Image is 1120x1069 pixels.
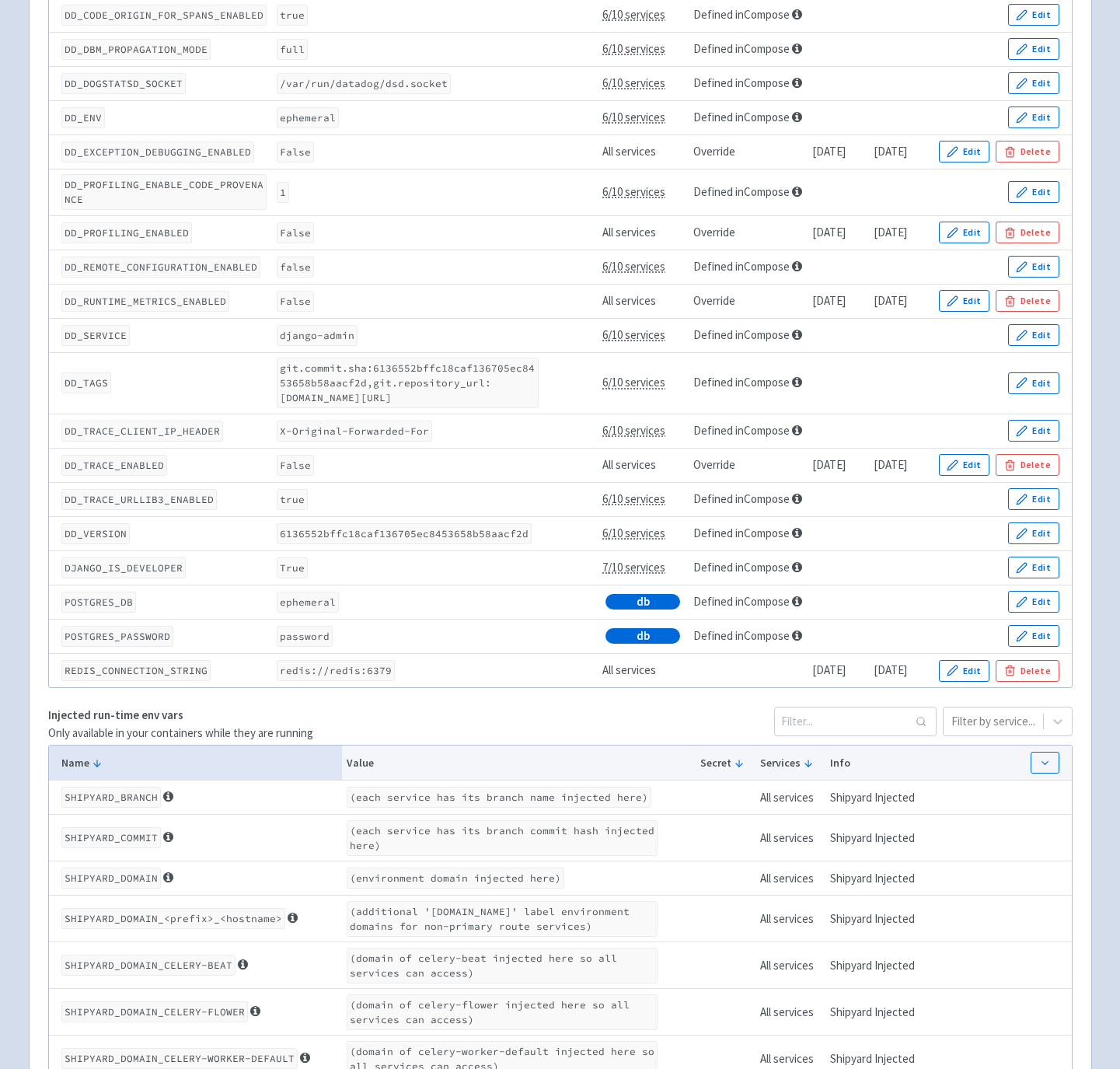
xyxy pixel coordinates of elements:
[277,626,333,647] code: password
[1008,256,1059,278] button: Edit
[693,560,790,575] a: Defined in Compose
[602,327,665,342] span: 6/10 services
[598,448,689,482] td: All services
[693,423,790,438] a: Defined in Compose
[61,372,111,393] code: DD_TAGS
[939,454,990,476] button: Edit
[693,594,790,609] a: Defined in Compose
[61,291,229,312] code: DD_RUNTIME_METRICS_ENABLED
[874,293,907,308] time: [DATE]
[825,861,930,896] td: Shipyard Injected
[825,746,930,781] th: Info
[825,815,930,861] td: Shipyard Injected
[812,225,846,239] time: [DATE]
[1008,372,1059,394] button: Edit
[693,75,790,90] a: Defined in Compose
[602,560,665,575] span: 7/10 services
[602,110,665,124] span: 6/10 services
[277,660,395,681] code: redis://redis:6379
[602,375,665,390] span: 6/10 services
[61,1001,248,1022] code: SHIPYARD_DOMAIN_CELERY-FLOWER
[874,662,907,677] time: [DATE]
[61,955,236,976] code: SHIPYARD_DOMAIN_CELERY-BEAT
[693,259,790,274] a: Defined in Compose
[939,290,990,312] button: Edit
[825,989,930,1036] td: Shipyard Injected
[689,134,808,169] td: Override
[755,896,825,942] td: All services
[277,523,532,544] code: 6136552bffc18caf136705ec8453658b58aacf2d
[61,523,130,544] code: DD_VERSION
[277,325,358,346] code: django-admin
[996,454,1059,476] button: Delete
[874,225,907,239] time: [DATE]
[277,39,308,60] code: full
[277,73,451,94] code: /var/run/datadog/dsd.socket
[1008,522,1059,544] button: Edit
[277,257,314,278] code: false
[1008,72,1059,94] button: Edit
[700,755,750,771] button: Secret
[693,526,790,540] a: Defined in Compose
[693,375,790,390] a: Defined in Compose
[347,820,658,856] code: (each service has its branch commit hash injected here)
[61,908,285,929] code: SHIPYARD_DOMAIN_<prefix>_<hostname>
[693,7,790,22] a: Defined in Compose
[61,626,173,647] code: POSTGRES_PASSWORD
[996,141,1059,162] button: Delete
[825,781,930,815] td: Shipyard Injected
[996,290,1059,312] button: Delete
[812,144,846,159] time: [DATE]
[347,948,658,983] code: (domain of celery-beat injected here so all services can access)
[61,868,161,889] code: SHIPYARD_DOMAIN
[347,868,564,889] code: (environment domain injected here)
[61,107,105,128] code: DD_ENV
[996,222,1059,243] button: Delete
[774,707,937,736] input: Filter...
[689,448,808,482] td: Override
[689,284,808,318] td: Override
[939,660,990,682] button: Edit
[693,491,790,506] a: Defined in Compose
[602,259,665,274] span: 6/10 services
[598,134,689,169] td: All services
[61,455,167,476] code: DD_TRACE_ENABLED
[874,457,907,472] time: [DATE]
[61,257,260,278] code: DD_REMOTE_CONFIGURATION_ENABLED
[61,421,223,442] code: DD_TRACE_CLIENT_IP_HEADER
[874,144,907,159] time: [DATE]
[1008,488,1059,510] button: Edit
[602,491,665,506] span: 6/10 services
[48,725,313,742] p: Only available in your containers while they are running
[277,107,339,128] code: ephemeral
[602,41,665,56] span: 6/10 services
[602,75,665,90] span: 6/10 services
[602,184,665,199] span: 6/10 services
[61,489,217,510] code: DD_TRACE_URLLIB3_ENABLED
[755,815,825,861] td: All services
[277,455,314,476] code: False
[1008,4,1059,26] button: Edit
[61,755,337,771] button: Name
[996,660,1059,682] button: Delete
[693,184,790,199] a: Defined in Compose
[755,942,825,989] td: All services
[755,989,825,1036] td: All services
[61,1048,298,1069] code: SHIPYARD_DOMAIN_CELERY-WORKER-DEFAULT
[1008,420,1059,442] button: Edit
[1008,625,1059,647] button: Edit
[1008,107,1059,128] button: Edit
[689,215,808,250] td: Override
[277,5,308,26] code: true
[277,592,339,613] code: ephemeral
[277,557,308,578] code: True
[755,861,825,896] td: All services
[61,222,192,243] code: DD_PROFILING_ENABLED
[602,526,665,540] span: 6/10 services
[347,994,658,1030] code: (domain of celery-flower injected here so all services can access)
[1008,181,1059,203] button: Edit
[61,5,267,26] code: DD_CODE_ORIGIN_FOR_SPANS_ENABLED
[1008,38,1059,60] button: Edit
[693,327,790,342] a: Defined in Compose
[825,896,930,942] td: Shipyard Injected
